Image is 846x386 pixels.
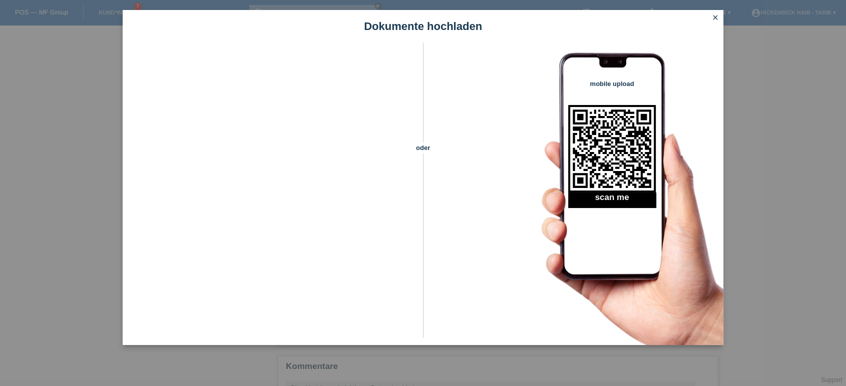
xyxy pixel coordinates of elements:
[123,20,723,32] h1: Dokumente hochladen
[405,142,441,153] span: oder
[711,13,719,21] i: close
[138,67,405,317] iframe: Upload
[709,12,722,24] a: close
[568,192,656,207] h2: scan me
[568,80,656,87] h4: mobile upload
